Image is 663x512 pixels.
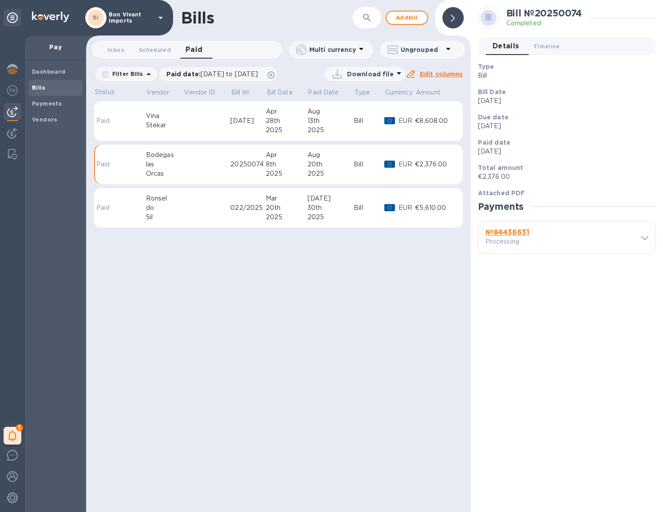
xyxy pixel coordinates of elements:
[416,88,441,97] p: Amount
[96,160,114,169] p: Paid
[415,160,455,169] div: €2,376.00
[32,43,79,51] p: Pay
[478,88,506,95] b: Bill Date
[478,172,649,181] p: €2,376.00
[32,68,66,75] b: Dashboard
[146,213,184,222] div: Sil
[415,203,455,213] div: €5,610.00
[399,116,415,126] p: EUR
[478,63,494,70] b: Type
[146,88,169,97] p: Vendor
[308,150,354,160] div: Aug
[354,116,384,126] div: Bill
[478,147,649,156] p: [DATE]
[230,160,266,169] div: 20250074
[146,194,184,203] div: Ronsel
[181,8,214,27] h1: Bills
[266,107,308,116] div: Apr
[478,71,649,80] p: Bill
[415,116,455,126] div: €8,608.00
[139,45,171,55] span: Scheduled
[159,67,277,81] div: Paid date:[DATE] to [DATE]
[308,203,354,213] div: 30th
[309,45,356,54] p: Multi currency
[93,14,99,21] b: BI
[308,160,354,169] div: 20th
[184,88,215,97] p: Vendor ID
[308,169,354,178] div: 2025
[308,107,354,116] div: Aug
[266,150,308,160] div: Apr
[146,150,184,160] div: Bodegas
[4,9,21,27] div: Unpin categories
[7,85,18,96] img: Foreign exchange
[231,88,249,97] p: Bill №
[109,70,143,78] p: Filter Bills
[394,12,420,23] span: Add bill
[107,45,124,55] span: Inbox
[478,114,509,121] b: Due date
[533,42,560,51] span: Timeline
[385,88,413,97] p: Currency
[95,87,116,97] p: Status
[266,126,308,135] div: 2025
[401,45,443,54] p: Ungrouped
[146,111,184,121] div: Vina
[32,12,69,22] img: Logo
[146,160,184,169] div: las
[485,228,529,236] b: № 84436631
[478,189,525,197] b: Attached PDF
[493,40,519,52] span: Details
[266,194,308,203] div: Mar
[355,88,371,97] p: Type
[506,8,582,19] h2: Bill № 20250074
[230,116,266,126] div: [DATE]
[308,88,350,97] span: Paid Date
[308,116,354,126] div: 13th
[267,88,304,97] span: Bill Date
[266,160,308,169] div: 8th
[32,100,62,107] b: Payments
[308,194,354,203] div: [DATE]
[146,88,181,97] span: Vendor
[308,213,354,222] div: 2025
[478,201,524,212] h2: Payments
[485,237,558,246] p: Processing
[231,88,261,97] span: Bill №
[266,169,308,178] div: 2025
[416,88,452,97] span: Amount
[354,203,384,213] div: Bill
[146,203,184,213] div: do
[16,424,23,431] span: 1
[478,122,649,131] p: [DATE]
[347,70,394,79] p: Download file
[420,71,463,78] u: Edit columns
[32,84,45,91] b: Bills
[185,43,203,56] span: Paid
[386,11,428,25] button: Addbill
[399,160,415,169] p: EUR
[266,116,308,126] div: 28th
[109,12,153,24] p: Bon Vivant Imports
[399,203,415,213] p: EUR
[266,203,308,213] div: 20th
[478,139,510,146] b: Paid date
[146,121,184,130] div: Stekar
[96,203,114,213] p: Paid
[308,126,354,135] div: 2025
[32,116,58,123] b: Vendors
[184,88,227,97] span: Vendor ID
[267,88,293,97] p: Bill Date
[354,160,384,169] div: Bill
[308,88,339,97] p: Paid Date
[506,19,582,28] p: Completed
[355,88,382,97] span: Type
[96,116,114,126] p: Paid
[146,169,184,178] div: Orcas
[478,96,649,106] p: [DATE]
[201,71,258,78] span: [DATE] to [DATE]
[230,203,266,213] div: 022/2025
[478,164,524,171] b: Total amount
[266,213,308,222] div: 2025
